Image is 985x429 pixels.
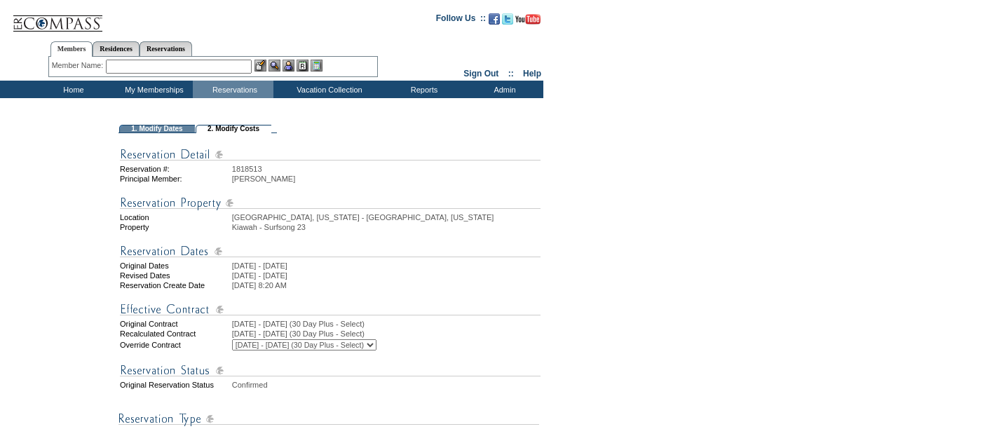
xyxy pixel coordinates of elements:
[232,165,541,173] td: 1818513
[232,320,541,328] td: [DATE] - [DATE] (30 Day Plus - Select)
[232,271,541,280] td: [DATE] - [DATE]
[112,81,193,98] td: My Memberships
[120,339,231,350] td: Override Contract
[120,213,231,222] td: Location
[12,4,103,32] img: Compass Home
[120,281,231,290] td: Reservation Create Date
[502,18,513,26] a: Follow us on Twitter
[120,194,541,212] img: Reservation Property
[50,41,93,57] a: Members
[120,243,541,260] img: Reservation Dates
[52,60,106,71] div: Member Name:
[120,271,231,280] td: Revised Dates
[196,125,271,133] td: 2. Modify Costs
[382,81,463,98] td: Reports
[32,81,112,98] td: Home
[515,18,541,26] a: Subscribe to our YouTube Channel
[502,13,513,25] img: Follow us on Twitter
[120,362,541,379] img: Reservation Status
[269,60,280,71] img: View
[297,60,308,71] img: Reservations
[140,41,192,56] a: Reservations
[311,60,322,71] img: b_calculator.gif
[120,261,231,270] td: Original Dates
[118,410,539,428] img: Reservation Type
[232,281,541,290] td: [DATE] 8:20 AM
[120,301,541,318] img: Effective Contract
[120,329,231,338] td: Recalculated Contract
[273,81,382,98] td: Vacation Collection
[283,60,294,71] img: Impersonate
[463,81,543,98] td: Admin
[523,69,541,79] a: Help
[120,381,231,389] td: Original Reservation Status
[120,165,231,173] td: Reservation #:
[232,223,541,231] td: Kiawah - Surfsong 23
[232,329,541,338] td: [DATE] - [DATE] (30 Day Plus - Select)
[515,14,541,25] img: Subscribe to our YouTube Channel
[232,213,541,222] td: [GEOGRAPHIC_DATA], [US_STATE] - [GEOGRAPHIC_DATA], [US_STATE]
[489,13,500,25] img: Become our fan on Facebook
[232,175,541,183] td: [PERSON_NAME]
[193,81,273,98] td: Reservations
[120,320,231,328] td: Original Contract
[93,41,140,56] a: Residences
[119,125,195,133] td: 1. Modify Dates
[120,146,541,163] img: Reservation Detail
[436,12,486,29] td: Follow Us ::
[508,69,514,79] span: ::
[463,69,498,79] a: Sign Out
[232,381,541,389] td: Confirmed
[120,223,231,231] td: Property
[120,175,231,183] td: Principal Member:
[489,18,500,26] a: Become our fan on Facebook
[254,60,266,71] img: b_edit.gif
[232,261,541,270] td: [DATE] - [DATE]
